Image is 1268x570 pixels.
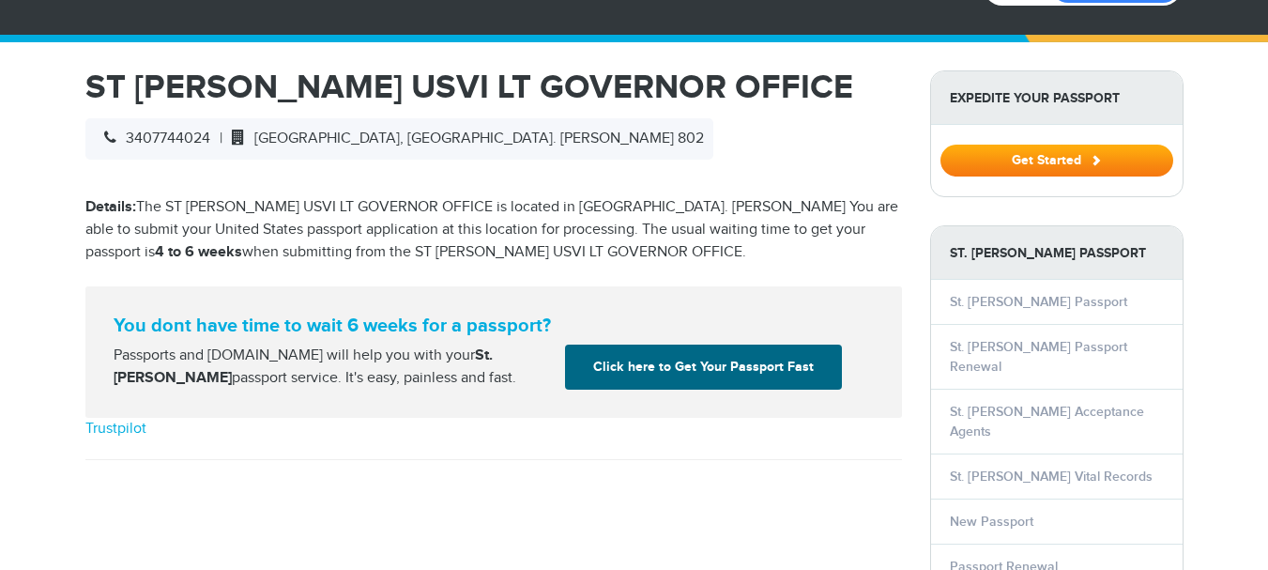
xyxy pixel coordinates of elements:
[940,145,1173,177] button: Get Started
[931,71,1183,125] strong: Expedite Your Passport
[114,347,493,387] strong: St. [PERSON_NAME]
[222,130,704,147] span: [GEOGRAPHIC_DATA], [GEOGRAPHIC_DATA]. [PERSON_NAME] 802
[85,198,136,216] strong: Details:
[85,420,146,438] a: Trustpilot
[565,345,842,390] a: Click here to Get Your Passport Fast
[85,196,902,264] p: The ST [PERSON_NAME] USVI LT GOVERNOR OFFICE is located in [GEOGRAPHIC_DATA]. [PERSON_NAME] You a...
[114,315,874,337] strong: You dont have time to wait 6 weeks for a passport?
[950,469,1153,485] a: St. [PERSON_NAME] Vital Records
[85,70,902,104] h1: ST [PERSON_NAME] USVI LT GOVERNOR OFFICE
[106,345,558,390] div: Passports and [DOMAIN_NAME] will help you with your passport service. It's easy, painless and fast.
[85,118,713,160] div: |
[155,243,242,261] strong: 4 to 6 weeks
[950,339,1127,375] a: St. [PERSON_NAME] Passport Renewal
[950,404,1144,439] a: St. [PERSON_NAME] Acceptance Agents
[950,294,1127,310] a: St. [PERSON_NAME] Passport
[931,226,1183,280] strong: St. [PERSON_NAME] Passport
[95,130,210,147] span: 3407744024
[940,152,1173,167] a: Get Started
[950,514,1033,530] a: New Passport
